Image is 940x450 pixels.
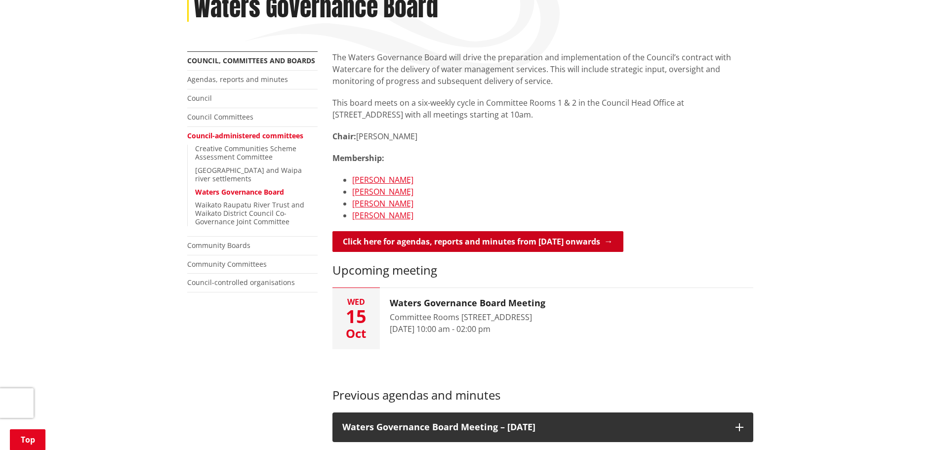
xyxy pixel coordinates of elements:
[332,327,380,339] div: Oct
[187,112,253,122] a: Council Committees
[187,131,303,140] a: Council-administered committees
[342,422,726,432] h3: Waters Governance Board Meeting – [DATE]
[332,388,753,403] h3: Previous agendas and minutes
[187,278,295,287] a: Council-controlled organisations
[10,429,45,450] a: Top
[195,187,284,197] a: Waters Governance Board
[332,51,753,87] p: The Waters Governance Board will drive the preparation and implementation of the Council’s contra...
[332,231,623,252] a: Click here for agendas, reports and minutes from [DATE] onwards
[195,144,296,162] a: Creative Communities Scheme Assessment Committee
[352,198,413,209] a: [PERSON_NAME]
[352,186,413,197] a: [PERSON_NAME]
[390,298,545,309] h3: Waters Governance Board Meeting
[332,153,384,164] strong: Membership:
[332,308,380,326] div: 15
[332,130,753,142] p: [PERSON_NAME]
[895,409,930,444] iframe: Messenger Launcher
[332,97,753,121] p: This board meets on a six-weekly cycle in Committee Rooms 1 & 2 in the Council Head Office at [ST...
[352,174,413,185] a: [PERSON_NAME]
[187,241,250,250] a: Community Boards
[332,298,380,306] div: Wed
[332,288,753,349] button: Wed 15 Oct Waters Governance Board Meeting Committee Rooms [STREET_ADDRESS] [DATE] 10:00 am - 02:...
[195,165,302,183] a: [GEOGRAPHIC_DATA] and Waipa river settlements
[187,56,315,65] a: Council, committees and boards
[187,75,288,84] a: Agendas, reports and minutes
[390,311,545,323] div: Committee Rooms [STREET_ADDRESS]
[187,259,267,269] a: Community Committees
[195,200,304,226] a: Waikato Raupatu River Trust and Waikato District Council Co-Governance Joint Committee
[390,324,490,334] time: [DATE] 10:00 am - 02:00 pm
[332,263,753,278] h3: Upcoming meeting
[332,131,356,142] strong: Chair:
[187,93,212,103] a: Council
[352,210,413,221] a: [PERSON_NAME]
